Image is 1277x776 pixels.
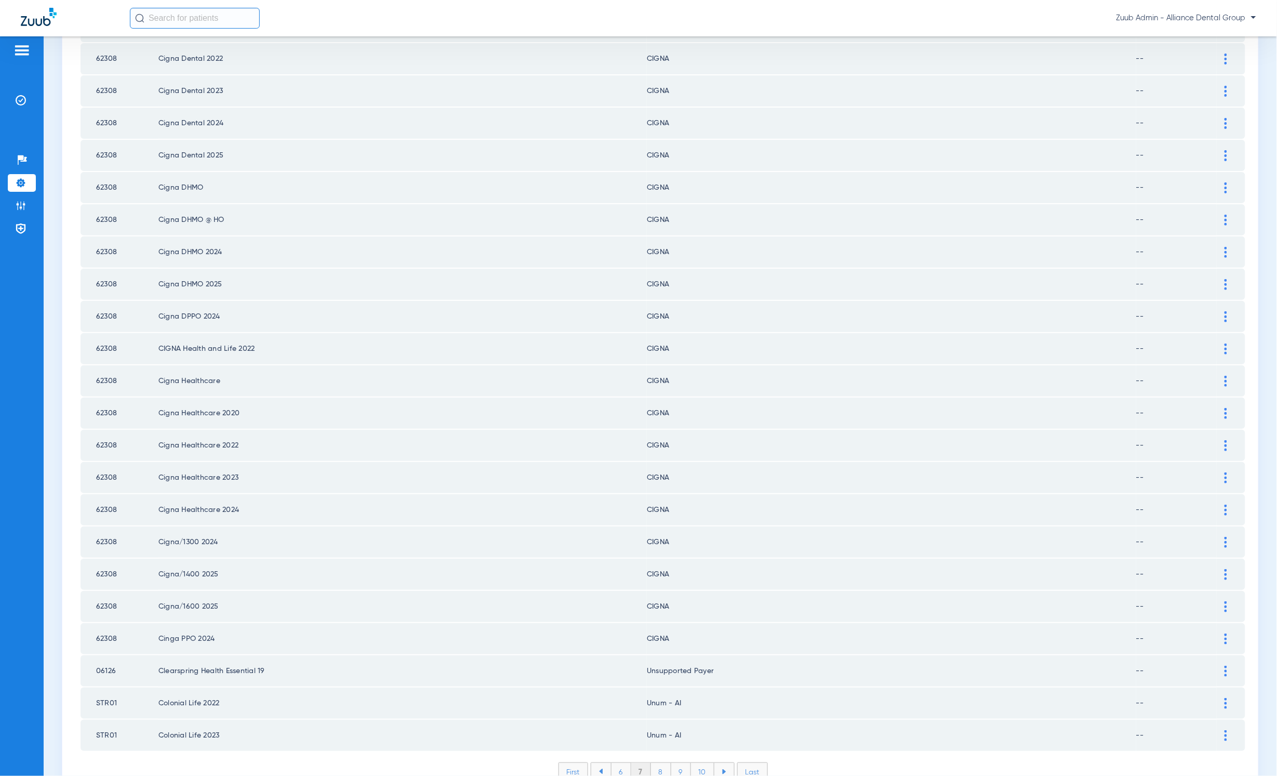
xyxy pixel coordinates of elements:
[1136,43,1217,74] td: --
[81,333,158,364] td: 62308
[81,494,158,525] td: 62308
[130,8,260,29] input: Search for patients
[81,655,158,687] td: 06126
[1225,505,1227,516] img: group-vertical.svg
[158,720,647,751] td: Colonial Life 2023
[1225,537,1227,548] img: group-vertical.svg
[647,333,1136,364] td: CIGNA
[158,269,647,300] td: Cigna DHMO 2025
[647,365,1136,397] td: CIGNA
[81,43,158,74] td: 62308
[1136,623,1217,654] td: --
[1136,75,1217,107] td: --
[81,269,158,300] td: 62308
[1136,108,1217,139] td: --
[158,559,647,590] td: Cigna/1400 2025
[81,398,158,429] td: 62308
[647,172,1136,203] td: CIGNA
[1225,118,1227,129] img: group-vertical.svg
[81,108,158,139] td: 62308
[21,8,57,26] img: Zuub Logo
[1136,462,1217,493] td: --
[1136,398,1217,429] td: --
[1136,720,1217,751] td: --
[1136,494,1217,525] td: --
[158,43,647,74] td: Cigna Dental 2022
[1136,333,1217,364] td: --
[81,462,158,493] td: 62308
[158,430,647,461] td: Cigna Healthcare 2022
[1136,430,1217,461] td: --
[81,75,158,107] td: 62308
[158,75,647,107] td: Cigna Dental 2023
[1225,376,1227,387] img: group-vertical.svg
[1225,86,1227,97] img: group-vertical.svg
[158,140,647,171] td: Cigna Dental 2025
[158,462,647,493] td: Cigna Healthcare 2023
[158,333,647,364] td: CIGNA Health and Life 2022
[81,559,158,590] td: 62308
[647,75,1136,107] td: CIGNA
[14,44,30,57] img: hamburger-icon
[81,688,158,719] td: STR01
[81,204,158,235] td: 62308
[1136,204,1217,235] td: --
[1225,344,1227,354] img: group-vertical.svg
[81,172,158,203] td: 62308
[1225,215,1227,226] img: group-vertical.svg
[647,688,1136,719] td: Unum - AI
[158,301,647,332] td: Cigna DPPO 2024
[647,108,1136,139] td: CIGNA
[1136,591,1217,622] td: --
[1225,408,1227,419] img: group-vertical.svg
[158,655,647,687] td: Clearspring Health Essential 19
[1225,666,1227,677] img: group-vertical.svg
[1136,236,1217,268] td: --
[1225,54,1227,64] img: group-vertical.svg
[1136,172,1217,203] td: --
[1225,601,1227,612] img: group-vertical.svg
[647,494,1136,525] td: CIGNA
[81,430,158,461] td: 62308
[1225,698,1227,709] img: group-vertical.svg
[1136,301,1217,332] td: --
[1225,730,1227,741] img: group-vertical.svg
[647,204,1136,235] td: CIGNA
[1225,440,1227,451] img: group-vertical.svg
[599,769,603,774] img: arrow-left-blue.svg
[158,172,647,203] td: Cigna DHMO
[1225,182,1227,193] img: group-vertical.svg
[158,398,647,429] td: Cigna Healthcare 2020
[1225,569,1227,580] img: group-vertical.svg
[1225,634,1227,645] img: group-vertical.svg
[81,591,158,622] td: 62308
[1136,688,1217,719] td: --
[158,688,647,719] td: Colonial Life 2022
[1136,140,1217,171] td: --
[647,430,1136,461] td: CIGNA
[81,140,158,171] td: 62308
[158,204,647,235] td: Cigna DHMO @ HO
[647,301,1136,332] td: CIGNA
[158,623,647,654] td: Cinga PPO 2024
[1225,472,1227,483] img: group-vertical.svg
[158,236,647,268] td: Cigna DHMO 2024
[647,591,1136,622] td: CIGNA
[647,559,1136,590] td: CIGNA
[1225,279,1227,290] img: group-vertical.svg
[81,236,158,268] td: 62308
[81,365,158,397] td: 62308
[158,108,647,139] td: Cigna Dental 2024
[1225,311,1227,322] img: group-vertical.svg
[1116,13,1256,23] span: Zuub Admin - Alliance Dental Group
[647,462,1136,493] td: CIGNA
[1136,559,1217,590] td: --
[81,301,158,332] td: 62308
[647,140,1136,171] td: CIGNA
[1136,655,1217,687] td: --
[1136,269,1217,300] td: --
[1225,247,1227,258] img: group-vertical.svg
[647,655,1136,687] td: Unsupported Payer
[81,720,158,751] td: STR01
[1225,150,1227,161] img: group-vertical.svg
